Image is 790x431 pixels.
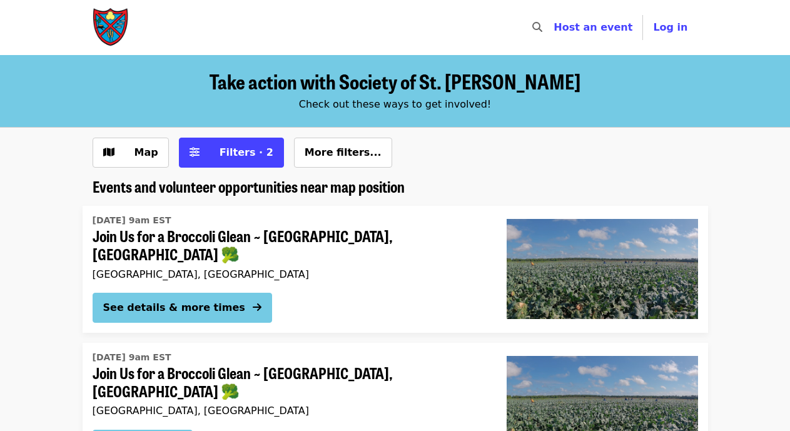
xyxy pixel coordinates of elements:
[93,293,272,323] button: See details & more times
[103,146,114,158] i: map icon
[190,146,200,158] i: sliders-h icon
[532,21,542,33] i: search icon
[93,175,405,197] span: Events and volunteer opportunities near map position
[253,302,261,313] i: arrow-right icon
[93,351,171,364] time: [DATE] 9am EST
[294,138,392,168] button: More filters...
[550,13,560,43] input: Search
[93,97,698,112] div: Check out these ways to get involved!
[93,405,487,417] div: [GEOGRAPHIC_DATA], [GEOGRAPHIC_DATA]
[507,219,698,319] img: Join Us for a Broccoli Glean ~ Hastings, FL 🥦 organized by Society of St. Andrew
[134,146,158,158] span: Map
[93,364,487,400] span: Join Us for a Broccoli Glean ~ [GEOGRAPHIC_DATA], [GEOGRAPHIC_DATA] 🥦
[103,300,245,315] div: See details & more times
[305,146,382,158] span: More filters...
[554,21,632,33] a: Host an event
[93,8,130,48] img: Society of St. Andrew - Home
[93,214,171,227] time: [DATE] 9am EST
[93,268,487,280] div: [GEOGRAPHIC_DATA], [GEOGRAPHIC_DATA]
[210,66,580,96] span: Take action with Society of St. [PERSON_NAME]
[643,15,697,40] button: Log in
[83,206,708,333] a: See details for "Join Us for a Broccoli Glean ~ Hastings, FL 🥦"
[93,227,487,263] span: Join Us for a Broccoli Glean ~ [GEOGRAPHIC_DATA], [GEOGRAPHIC_DATA] 🥦
[653,21,687,33] span: Log in
[93,138,169,168] button: Show map view
[179,138,284,168] button: Filters (2 selected)
[220,146,273,158] span: Filters · 2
